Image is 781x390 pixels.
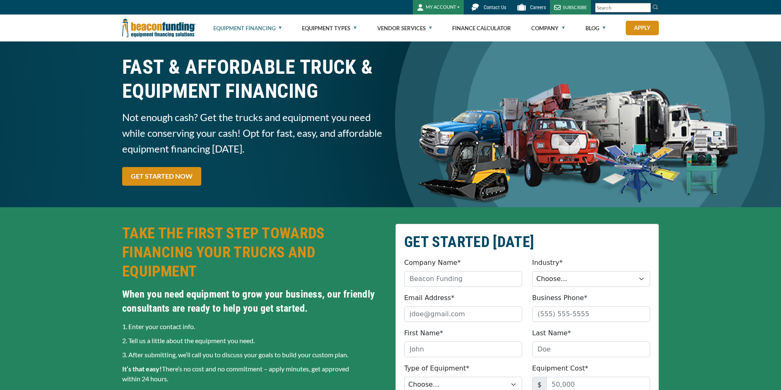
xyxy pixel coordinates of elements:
[122,350,386,360] p: 3. After submitting, we’ll call you to discuss your goals to build your custom plan.
[122,79,386,103] span: EQUIPMENT FINANCING
[531,15,565,41] a: Company
[626,21,659,35] a: Apply
[484,5,506,10] span: Contact Us
[122,55,386,103] h1: FAST & AFFORDABLE TRUCK &
[122,287,386,315] h4: When you need equipment to grow your business, our friendly consultants are ready to help you get...
[122,15,196,41] img: Beacon Funding Corporation logo
[452,15,511,41] a: Finance Calculator
[122,109,386,157] span: Not enough cash? Get the trucks and equipment you need while conserving your cash! Opt for fast, ...
[213,15,282,41] a: Equipment Financing
[532,342,650,357] input: Doe
[642,5,649,11] a: Clear search text
[404,363,469,373] label: Type of Equipment*
[122,322,386,332] p: 1. Enter your contact info.
[122,364,386,384] p: There’s no cost and no commitment – apply minutes, get approved within 24 hours.
[532,258,563,268] label: Industry*
[595,3,651,12] input: Search
[404,328,443,338] label: First Name*
[377,15,432,41] a: Vendor Services
[404,342,522,357] input: John
[302,15,357,41] a: Equipment Types
[532,306,650,322] input: (555) 555-5555
[530,5,546,10] span: Careers
[532,328,571,338] label: Last Name*
[122,336,386,346] p: 2. Tell us a little about the equipment you need.
[532,363,588,373] label: Equipment Cost*
[122,365,162,373] strong: It’s that easy!
[404,271,522,287] input: Beacon Funding
[122,224,386,281] h2: TAKE THE FIRST STEP TOWARDS FINANCING YOUR TRUCKS AND EQUIPMENT
[404,306,522,322] input: jdoe@gmail.com
[404,258,460,268] label: Company Name*
[586,15,605,41] a: Blog
[122,167,201,186] a: GET STARTED NOW
[652,4,659,10] img: Search
[404,293,454,303] label: Email Address*
[404,233,650,252] h2: GET STARTED [DATE]
[532,293,587,303] label: Business Phone*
